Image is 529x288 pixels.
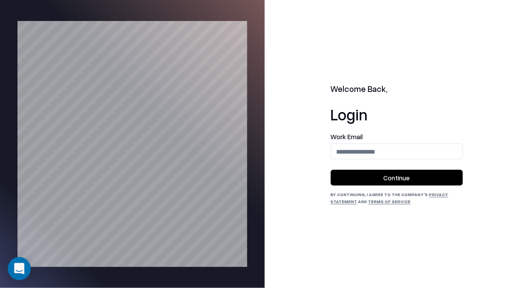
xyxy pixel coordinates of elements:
h2: Welcome Back, [331,83,463,95]
button: Continue [331,170,463,186]
div: Open Intercom Messenger [8,257,31,281]
h1: Login [331,105,463,123]
a: Terms of Service [368,199,411,204]
label: Work Email [331,133,463,140]
div: By continuing, I agree to the Company's and [331,191,463,205]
